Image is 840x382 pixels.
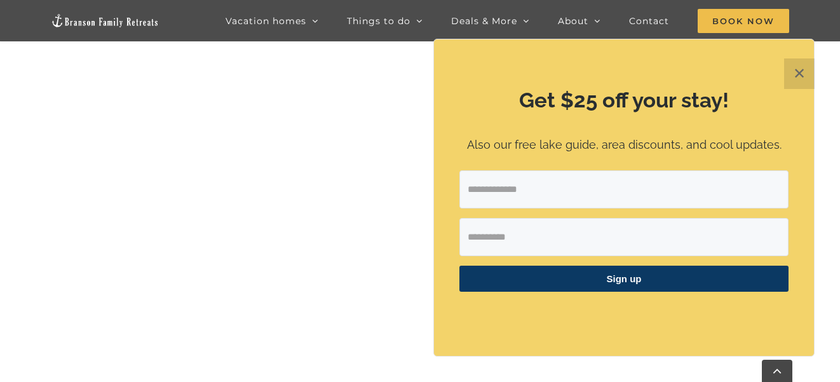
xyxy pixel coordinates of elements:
button: Close [784,58,815,89]
button: Sign up [459,266,789,292]
h2: Get $25 off your stay! [459,86,789,115]
span: Contact [629,17,669,25]
input: Email Address [459,170,789,208]
p: Also our free lake guide, area discounts, and cool updates. [459,136,789,154]
span: Deals & More [451,17,517,25]
span: Things to do [347,17,410,25]
span: About [558,17,588,25]
p: ​ [459,308,789,321]
span: Book Now [698,9,789,33]
input: First Name [459,218,789,256]
span: Vacation homes [226,17,306,25]
img: Branson Family Retreats Logo [51,13,159,28]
